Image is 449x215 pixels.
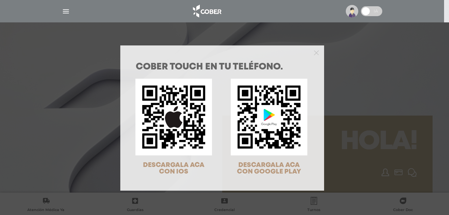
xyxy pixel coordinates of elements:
img: qr-code [231,79,307,155]
h1: COBER TOUCH en tu teléfono. [136,63,309,72]
span: DESCARGALA ACA CON IOS [143,162,204,175]
img: qr-code [135,79,212,155]
button: Close [314,49,319,55]
span: DESCARGALA ACA CON GOOGLE PLAY [237,162,301,175]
